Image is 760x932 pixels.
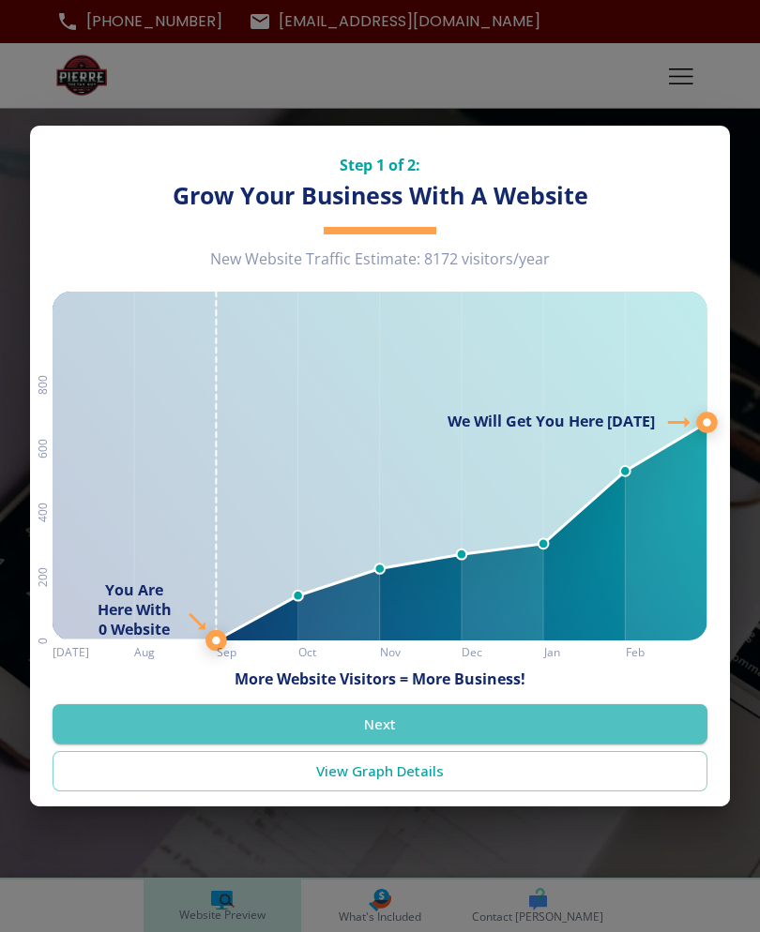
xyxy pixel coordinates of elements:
[53,704,707,744] button: Next
[53,249,707,284] div: New Website Traffic Estimate: 8172 visitors/year
[217,642,298,662] h6: Sep
[134,642,216,662] h6: Aug
[53,180,707,212] h3: Grow Your Business With A Website
[298,642,380,662] h6: Oct
[380,642,462,662] h6: Nov
[544,642,626,662] h6: Jan
[53,156,707,176] h5: Step 1 of 2:
[626,642,707,662] h6: Feb
[462,642,543,662] h6: Dec
[53,751,707,790] a: View Graph Details
[53,642,134,662] h6: [DATE]
[53,669,707,689] h6: More Website Visitors = More Business!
